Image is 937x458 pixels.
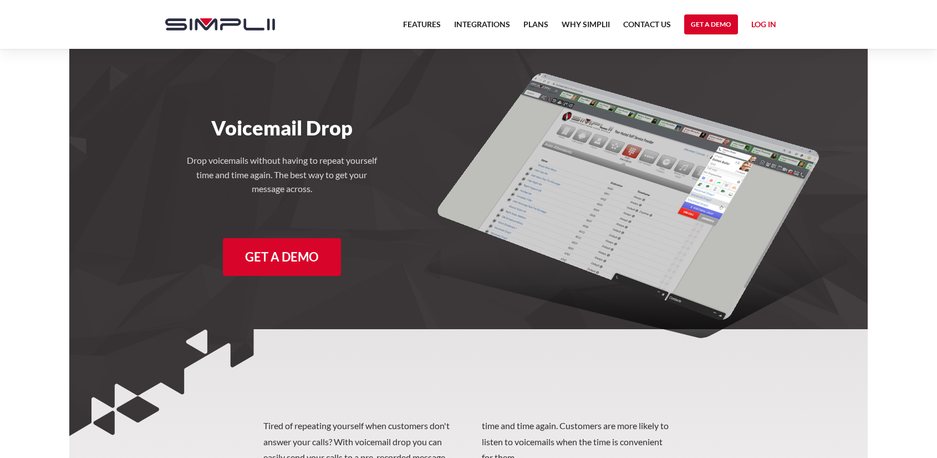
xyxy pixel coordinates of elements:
[523,18,548,38] a: Plans
[182,153,381,196] h4: Drop voicemails without having to repeat yourself time and time again. The best way to get your m...
[223,238,341,276] a: Get a Demo
[454,18,510,38] a: Integrations
[623,18,671,38] a: Contact US
[154,115,410,140] h1: Voicemail Drop
[562,18,610,38] a: Why Simplii
[751,18,776,34] a: Log in
[165,18,275,31] img: Simplii
[403,18,441,38] a: Features
[684,14,738,34] a: Get a Demo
